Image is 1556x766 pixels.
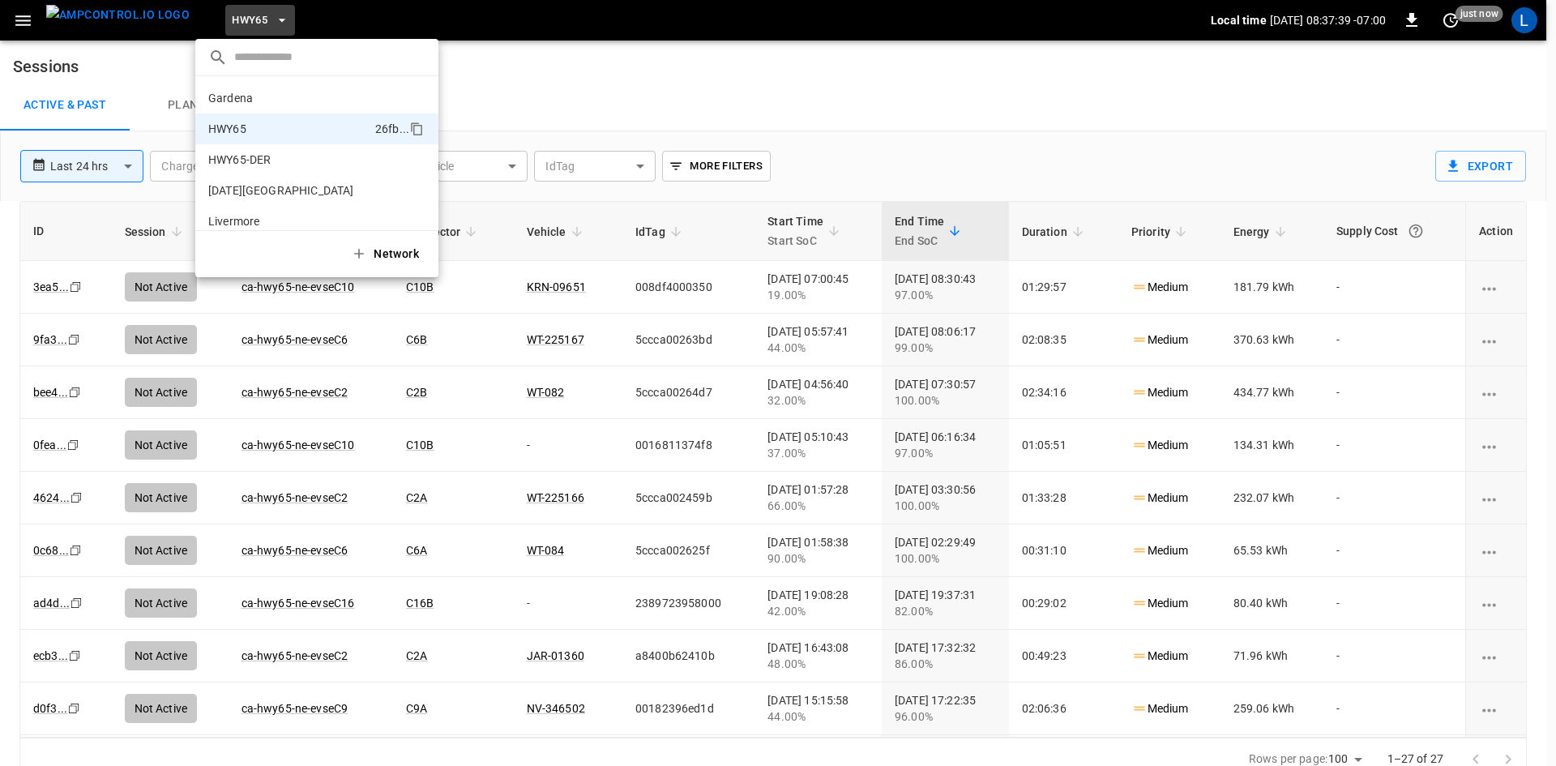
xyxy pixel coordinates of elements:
[408,119,426,139] div: copy
[208,182,353,199] p: [DATE][GEOGRAPHIC_DATA]
[208,90,253,106] p: Gardena
[208,213,259,229] p: Livermore
[341,238,432,271] button: Network
[208,121,246,137] p: HWY65
[208,152,271,168] p: HWY65-DER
